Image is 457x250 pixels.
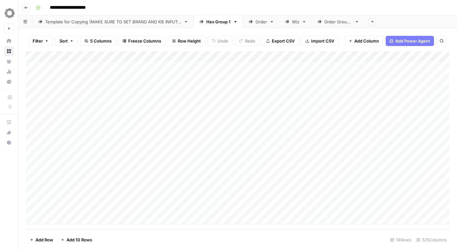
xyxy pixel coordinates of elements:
div: What's new? [4,128,14,137]
div: Order [256,19,267,25]
img: Omniscient Logo [4,7,15,19]
span: Add Power Agent [395,38,430,44]
button: Sort [55,36,78,46]
button: Add Row [26,235,57,245]
span: Export CSV [272,38,295,44]
a: Browse [4,46,14,56]
a: Order Group 1 [312,15,365,28]
span: Add 10 Rows [67,237,92,243]
div: Order Group 1 [324,19,352,25]
button: Help + Support [4,137,14,148]
button: What's new? [4,127,14,137]
a: Settings [4,77,14,87]
a: Usage [4,66,14,77]
span: Row Height [178,38,201,44]
span: Import CSV [311,38,334,44]
button: Import CSV [301,36,338,46]
button: Add Power Agent [386,36,434,46]
button: Undo [208,36,232,46]
div: 14 Rows [388,235,414,245]
a: Template for Copying (MAKE SURE TO SET BRAND AND KB INPUTS) [33,15,194,28]
button: Workspace: Omniscient [4,5,14,21]
div: Wiz [292,19,299,25]
div: Hex Group 1 [206,19,231,25]
button: Add 10 Rows [57,235,96,245]
a: Order [243,15,280,28]
button: 5 Columns [80,36,116,46]
span: Undo [217,38,228,44]
span: Redo [245,38,255,44]
span: Filter [33,38,43,44]
span: Sort [59,38,68,44]
button: Add Column [344,36,383,46]
div: Template for Copying (MAKE SURE TO SET BRAND AND KB INPUTS) [45,19,181,25]
div: 5/5 Columns [414,235,449,245]
button: Freeze Columns [118,36,165,46]
a: Hex Group 1 [194,15,243,28]
a: Your Data [4,56,14,66]
button: Filter [28,36,53,46]
a: AirOps Academy [4,117,14,127]
span: 5 Columns [90,38,112,44]
span: Freeze Columns [128,38,161,44]
button: Export CSV [262,36,299,46]
a: Home [4,36,14,46]
span: Add Column [354,38,379,44]
button: Row Height [168,36,205,46]
a: Wiz [280,15,312,28]
button: Redo [235,36,259,46]
span: Add Row [35,237,53,243]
